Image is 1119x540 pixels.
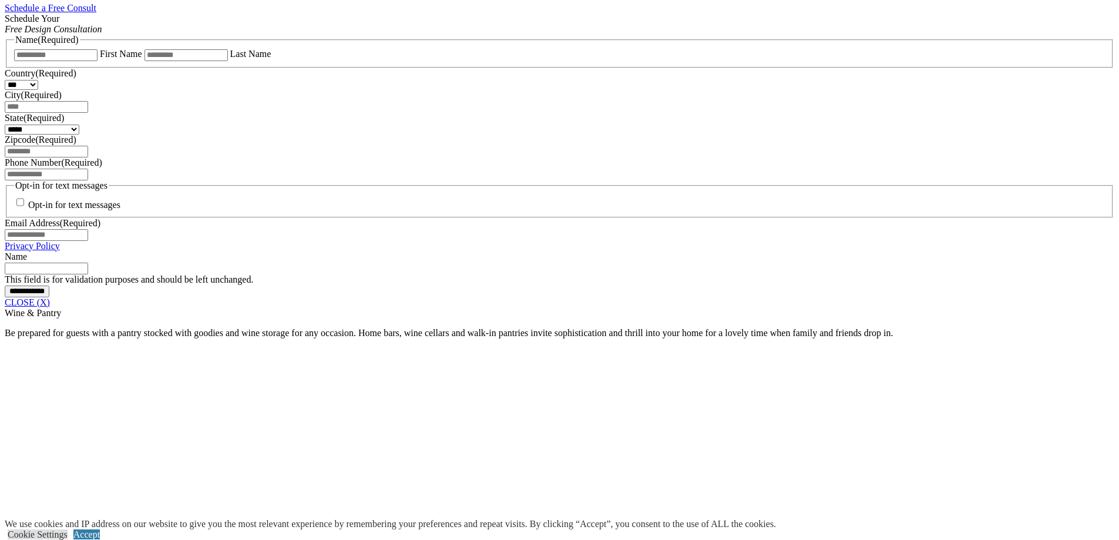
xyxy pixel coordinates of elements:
p: Be prepared for guests with a pantry stocked with goodies and wine storage for any occasion. Home... [5,328,1114,338]
span: Schedule Your [5,14,102,34]
label: Last Name [230,49,271,59]
label: First Name [100,49,142,59]
span: (Required) [61,157,102,167]
legend: Name [14,35,80,45]
span: (Required) [35,68,76,78]
a: Privacy Policy [5,241,60,251]
span: (Required) [60,218,100,228]
label: State [5,113,64,123]
label: Zipcode [5,135,76,145]
span: (Required) [35,135,76,145]
span: (Required) [21,90,62,100]
label: Name [5,251,27,261]
em: Free Design Consultation [5,24,102,34]
label: Phone Number [5,157,102,167]
label: Email Address [5,218,100,228]
label: City [5,90,62,100]
a: Cookie Settings [8,529,68,539]
label: Opt-in for text messages [28,200,120,210]
span: Wine & Pantry [5,308,61,318]
a: CLOSE (X) [5,297,50,307]
a: Accept [73,529,100,539]
span: (Required) [38,35,78,45]
div: This field is for validation purposes and should be left unchanged. [5,274,1114,285]
label: Country [5,68,76,78]
div: We use cookies and IP address on our website to give you the most relevant experience by remember... [5,519,776,529]
span: (Required) [23,113,64,123]
legend: Opt-in for text messages [14,180,109,191]
a: Schedule a Free Consult (opens a dropdown menu) [5,3,96,13]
